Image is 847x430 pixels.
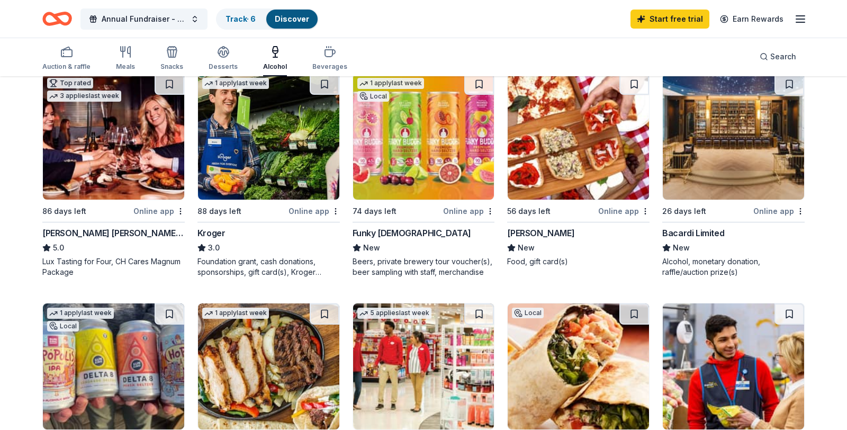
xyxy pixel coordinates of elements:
div: Snacks [160,62,183,71]
a: Image for Cooper's Hawk Winery and RestaurantsTop rated3 applieslast week86 days leftOnline app[P... [42,73,185,277]
div: 1 apply last week [202,308,269,319]
img: Image for Target [353,303,494,429]
a: Image for Grimaldi's56 days leftOnline app[PERSON_NAME]NewFood, gift card(s) [507,73,650,267]
span: New [363,241,380,254]
div: 86 days left [42,205,86,218]
div: Foundation grant, cash donations, sponsorships, gift card(s), Kroger products [197,256,340,277]
div: Top rated [47,78,93,88]
button: Desserts [209,41,238,76]
div: [PERSON_NAME] [507,227,574,239]
div: Alcohol, monetary donation, raffle/auction prize(s) [662,256,805,277]
a: Image for Kroger1 applylast week88 days leftOnline appKroger3.0Foundation grant, cash donations, ... [197,73,340,277]
div: Online app [133,204,185,218]
div: Beverages [312,62,347,71]
div: Desserts [209,62,238,71]
a: Discover [275,14,309,23]
img: Image for Kroger [198,74,339,200]
a: Track· 6 [226,14,256,23]
button: Meals [116,41,135,76]
span: Annual Fundraiser - Celebrating 15 Years of Home and Hope [102,13,186,25]
div: [PERSON_NAME] [PERSON_NAME] Winery and Restaurants [42,227,185,239]
button: Snacks [160,41,183,76]
div: Meals [116,62,135,71]
div: Beers, private brewery tour voucher(s), beer sampling with staff, merchandise [353,256,495,277]
span: 5.0 [53,241,64,254]
img: Image for Walmart [663,303,804,429]
div: Online app [289,204,340,218]
div: Local [357,91,389,102]
div: Online app [443,204,494,218]
a: Earn Rewards [714,10,790,29]
div: 5 applies last week [357,308,431,319]
span: New [518,241,535,254]
img: Image for Grimaldi's [508,74,649,200]
div: 1 apply last week [357,78,424,89]
img: Image for Cooper's Hawk Winery and Restaurants [43,74,184,200]
img: Image for Uncle Julio's [198,303,339,429]
img: Image for Bacardi Limited [663,74,804,200]
div: 88 days left [197,205,241,218]
span: New [673,241,690,254]
a: Home [42,6,72,31]
button: Auction & raffle [42,41,91,76]
div: 56 days left [507,205,551,218]
div: Alcohol [263,62,287,71]
div: Online app [753,204,805,218]
button: Track· 6Discover [216,8,319,30]
button: Search [751,46,805,67]
div: Lux Tasting for Four, CH Cares Magnum Package [42,256,185,277]
div: Funky [DEMOGRAPHIC_DATA] [353,227,471,239]
div: Auction & raffle [42,62,91,71]
img: Image for Big Whiskey's [508,303,649,429]
div: 1 apply last week [202,78,269,89]
button: Alcohol [263,41,287,76]
div: 1 apply last week [47,308,114,319]
span: 3.0 [208,241,220,254]
div: Local [47,321,79,332]
img: Image for Funky Buddha [353,74,494,200]
div: Kroger [197,227,226,239]
div: Local [512,308,544,318]
button: Annual Fundraiser - Celebrating 15 Years of Home and Hope [80,8,208,30]
a: Image for Funky Buddha1 applylast weekLocal74 days leftOnline appFunky [DEMOGRAPHIC_DATA]NewBeers... [353,73,495,277]
div: 26 days left [662,205,706,218]
span: Search [770,50,796,63]
div: Food, gift card(s) [507,256,650,267]
div: Online app [598,204,650,218]
div: Bacardi Limited [662,227,724,239]
button: Beverages [312,41,347,76]
div: 3 applies last week [47,91,121,102]
a: Image for Bacardi Limited26 days leftOnline appBacardi LimitedNewAlcohol, monetary donation, raff... [662,73,805,277]
img: Image for Sun King Brewery [43,303,184,429]
div: 74 days left [353,205,397,218]
a: Start free trial [630,10,709,29]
